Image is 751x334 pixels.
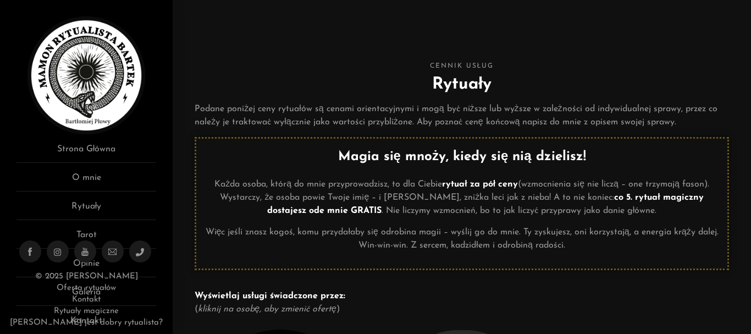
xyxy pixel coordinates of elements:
a: Strona Główna [16,143,156,163]
a: Oferta rytuałów [57,284,116,292]
a: O mnie [16,171,156,191]
span: Cennik usług [195,61,729,72]
p: Więc jeśli znasz kogoś, komu przydałaby się odrobina magii – wyślij go do mnie. Ty zyskujesz, oni... [205,226,719,252]
em: kliknij na osobę, aby zmienić ofertę [198,305,336,314]
strong: Magia się mnoży, kiedy się nią dzielisz! [338,150,586,163]
a: Rytuały [16,200,156,220]
a: Kontakt [72,295,101,304]
a: [PERSON_NAME] jest dobry rytualista? [10,319,163,327]
p: Każda osoba, którą do mnie przyprowadzisz, to dla Ciebie (wzmocnienia się nie liczą – one trzymaj... [205,178,719,217]
strong: rytuał za pół ceny [442,180,518,189]
strong: Wyświetlaj usługi świadczone przez: [195,292,345,300]
img: Rytualista Bartek [27,17,145,134]
p: ( ) [195,289,729,316]
a: Tarot [16,228,156,249]
h2: Rytuały [195,72,729,97]
a: Rytuały magiczne [54,307,119,315]
p: Podane poniżej ceny rytuałów są cenami orientacyjnymi i mogą być niższe lub wyższe w zależności o... [195,102,729,129]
